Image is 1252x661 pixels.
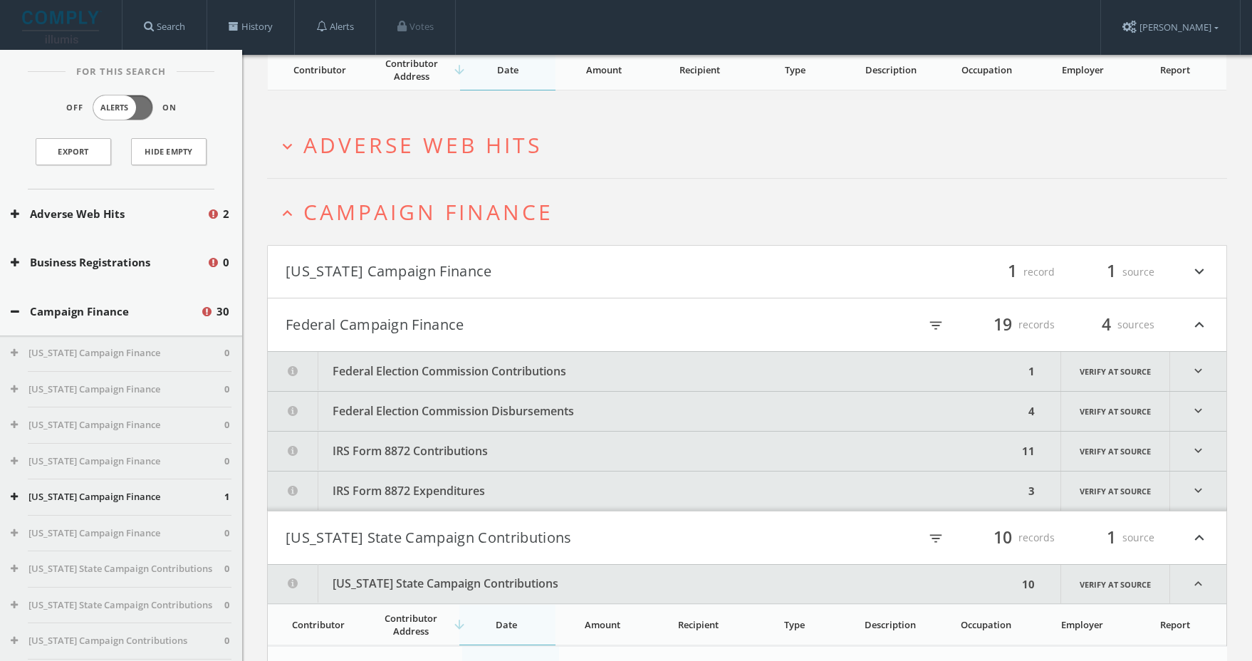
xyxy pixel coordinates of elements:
button: [US_STATE] State Campaign Contributions [11,598,224,613]
div: Recipient [658,618,739,631]
span: For This Search [66,65,177,79]
button: [US_STATE] Campaign Finance [11,454,224,469]
button: [US_STATE] State Campaign Contributions [286,526,747,550]
i: expand_less [1190,313,1209,337]
button: [US_STATE] Campaign Finance [11,418,224,432]
i: expand_more [278,137,297,156]
div: 3 [1024,472,1039,511]
i: arrow_downward [452,618,466,632]
div: Report [1137,618,1212,631]
button: Federal Campaign Finance [286,313,747,337]
button: Campaign Finance [11,303,200,320]
span: 0 [224,418,229,432]
span: On [162,102,177,114]
div: source [1069,526,1154,550]
span: 0 [224,562,229,576]
span: 0 [223,254,229,271]
i: expand_more [1170,392,1226,431]
span: 0 [224,454,229,469]
div: 10 [1018,565,1039,603]
div: records [969,526,1055,550]
button: [US_STATE] Campaign Finance [11,526,224,541]
span: Off [66,102,83,114]
i: expand_less [1170,565,1226,603]
button: IRS Form 8872 Contributions [268,432,1018,471]
div: 11 [1018,432,1039,471]
span: 0 [224,634,229,648]
span: 1 [1001,259,1023,284]
button: [US_STATE] Campaign Contributions [11,634,224,648]
span: 0 [224,526,229,541]
button: expand_lessCampaign Finance [278,200,1227,224]
div: 4 [1024,392,1039,431]
div: records [969,313,1055,337]
i: expand_more [1190,260,1209,284]
i: expand_less [278,204,297,223]
div: Amount [563,618,643,631]
span: 1 [224,490,229,504]
div: 1 [1024,352,1039,391]
a: Verify at source [1060,352,1170,391]
button: expand_moreAdverse Web Hits [278,133,1227,157]
span: 1 [1100,259,1122,284]
button: Business Registrations [11,254,207,271]
span: Campaign Finance [303,197,553,227]
i: expand_less [1190,526,1209,550]
span: 19 [987,312,1018,337]
i: filter_list [928,318,944,333]
span: 0 [224,598,229,613]
div: Employer [1042,618,1122,631]
span: 0 [224,346,229,360]
a: Verify at source [1060,472,1170,511]
a: Verify at source [1060,392,1170,431]
div: Type [754,618,835,631]
i: expand_more [1170,472,1226,511]
div: Description [850,618,931,631]
button: [US_STATE] Campaign Finance [286,260,747,284]
div: record [969,260,1055,284]
span: 30 [217,303,229,320]
button: [US_STATE] Campaign Finance [11,346,224,360]
a: Verify at source [1060,432,1170,471]
button: Federal Election Commission Disbursements [268,392,1024,431]
span: 0 [224,382,229,397]
div: source [1069,260,1154,284]
button: IRS Form 8872 Expenditures [268,472,1024,511]
button: Hide Empty [131,138,207,165]
span: 2 [223,206,229,222]
a: Export [36,138,111,165]
div: sources [1069,313,1154,337]
button: [US_STATE] Campaign Finance [11,382,224,397]
div: Occupation [946,618,1026,631]
img: illumis [22,11,102,43]
div: Contributor [282,618,355,631]
button: [US_STATE] Campaign Finance [11,490,224,504]
button: Adverse Web Hits [11,206,207,222]
i: filter_list [928,531,944,546]
div: Contributor Address [371,612,452,637]
button: [US_STATE] State Campaign Contributions [268,565,1018,603]
a: Verify at source [1060,565,1170,603]
span: 4 [1095,312,1117,337]
span: 10 [987,525,1018,550]
span: 1 [1100,525,1122,550]
button: Federal Election Commission Contributions [268,352,1024,391]
div: Date [466,618,547,631]
i: expand_more [1170,352,1226,391]
i: expand_more [1170,432,1226,471]
button: [US_STATE] State Campaign Contributions [11,562,224,576]
span: Adverse Web Hits [303,130,542,160]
